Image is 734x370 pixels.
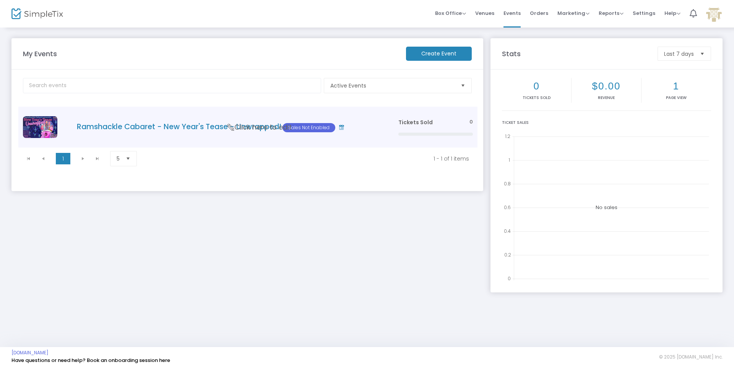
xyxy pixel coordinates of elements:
a: [DOMAIN_NAME] [11,350,49,356]
m-panel-title: Stats [498,49,654,59]
span: Page 1 [56,153,70,164]
span: Active Events [330,82,455,89]
span: Click here to edit [227,122,292,132]
p: Revenue [573,95,639,101]
span: Sales Not Enabled [283,123,335,132]
m-panel-title: My Events [19,49,402,59]
a: Have questions or need help? Book an onboarding session here [11,357,170,364]
p: Page View [643,95,710,101]
h2: 0 [503,80,570,92]
span: Tickets Sold [398,118,433,126]
button: Select [123,151,133,166]
span: Venues [475,3,494,23]
div: Ticket Sales [502,120,711,125]
img: bannerunwrappednewyearstease202411260850360000.png [23,116,57,138]
button: Select [697,47,708,60]
m-button: Create Event [406,47,472,61]
span: 0 [469,118,473,126]
kendo-pager-info: 1 - 1 of 1 items [151,155,469,162]
h2: 1 [643,80,710,92]
button: Select [458,78,468,93]
span: 5 [117,155,120,162]
span: Settings [633,3,655,23]
div: No sales [502,131,711,284]
span: Orders [530,3,548,23]
span: © 2025 [DOMAIN_NAME] Inc. [659,354,723,360]
span: Events [503,3,521,23]
span: Help [664,10,680,17]
p: Tickets sold [503,95,570,101]
span: Marketing [557,10,589,17]
h4: Ramshackle Cabaret - New Year's Tease - Unwrapped! [77,122,375,132]
input: Search events [23,78,321,93]
div: Data table [18,107,477,148]
span: Last 7 days [664,50,694,58]
span: Box Office [435,10,466,17]
h2: $0.00 [573,80,639,92]
span: Reports [599,10,624,17]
